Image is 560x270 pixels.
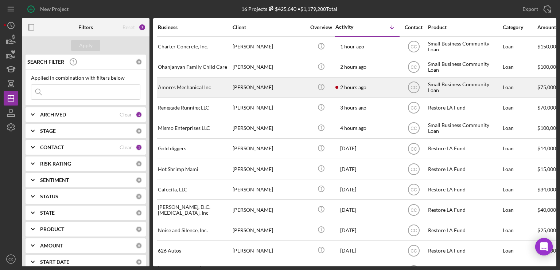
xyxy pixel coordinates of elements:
[40,243,63,249] b: AMOUNT
[27,59,64,65] b: SEARCH FILTER
[428,37,501,56] div: Small Business Community Loan
[136,226,142,233] div: 0
[233,159,306,179] div: [PERSON_NAME]
[158,159,231,179] div: Hot Shrimp Mami
[158,200,231,219] div: [PERSON_NAME], D.C. [MEDICAL_DATA], Inc
[233,241,306,260] div: [PERSON_NAME]
[31,75,140,81] div: Applied in combination with filters below
[158,98,231,118] div: Renegade Running LLC
[535,238,553,255] div: Open Intercom Messenger
[411,207,417,213] text: CC
[340,125,366,131] time: 2025-09-08 18:05
[267,6,296,12] div: $425,640
[136,59,142,65] div: 0
[335,24,367,30] div: Activity
[537,84,556,90] span: $75,000
[503,37,537,56] div: Loan
[428,221,501,240] div: Restore LA Fund
[537,104,556,111] span: $70,000
[233,24,306,30] div: Client
[340,64,366,70] time: 2025-09-08 20:07
[503,221,537,240] div: Loan
[340,207,356,213] time: 2025-09-05 06:33
[40,112,66,118] b: ARCHIVED
[233,98,306,118] div: [PERSON_NAME]
[503,78,537,97] div: Loan
[411,106,417,111] text: CC
[136,259,142,265] div: 0
[400,24,427,30] div: Contact
[307,24,335,30] div: Overview
[537,227,556,233] span: $25,000
[136,177,142,183] div: 0
[233,37,306,56] div: [PERSON_NAME]
[233,119,306,138] div: [PERSON_NAME]
[40,177,69,183] b: SENTIMENT
[40,2,69,16] div: New Project
[136,210,142,216] div: 0
[537,145,556,151] span: $14,000
[537,186,556,192] span: $34,000
[411,249,417,254] text: CC
[515,2,556,16] button: Export
[537,207,556,213] span: $40,000
[537,125,559,131] span: $100,000
[340,44,364,49] time: 2025-09-08 20:16
[503,24,537,30] div: Category
[411,187,417,192] text: CC
[139,24,146,31] div: 2
[503,57,537,77] div: Loan
[411,146,417,151] text: CC
[4,252,18,266] button: CC
[136,111,142,118] div: 1
[340,146,356,151] time: 2025-09-07 09:24
[503,119,537,138] div: Loan
[40,259,69,265] b: START DATE
[158,57,231,77] div: Ohanjanyan Family Child Care
[78,24,93,30] b: Filters
[136,128,142,134] div: 0
[40,194,58,199] b: STATUS
[233,180,306,199] div: [PERSON_NAME]
[340,227,356,233] time: 2025-09-03 02:16
[71,40,100,51] button: Apply
[428,24,501,30] div: Product
[158,241,231,260] div: 626 Autos
[122,24,135,30] div: Reset
[340,105,366,111] time: 2025-09-08 18:45
[40,128,56,134] b: STAGE
[428,200,501,219] div: Restore LA Fund
[428,57,501,77] div: Small Business Community Loan
[503,200,537,219] div: Loan
[120,144,132,150] div: Clear
[241,6,337,12] div: 16 Projects • $1,179,200 Total
[158,37,231,56] div: Charter Concrete, Inc.
[503,159,537,179] div: Loan
[136,242,142,249] div: 0
[120,112,132,118] div: Clear
[40,210,55,216] b: STATE
[522,2,538,16] div: Export
[136,144,142,151] div: 1
[411,126,417,131] text: CC
[428,180,501,199] div: Restore LA Fund
[503,98,537,118] div: Loan
[158,180,231,199] div: Cafecita, LLC
[428,159,501,179] div: Restore LA Fund
[8,257,13,261] text: CC
[158,119,231,138] div: Mismo Enterprises LLC
[340,248,356,254] time: 2025-09-01 05:44
[428,78,501,97] div: Small Business Community Loan
[40,161,71,167] b: RISK RATING
[537,43,559,49] span: $150,000
[136,193,142,200] div: 0
[411,167,417,172] text: CC
[158,24,231,30] div: Business
[22,2,76,16] button: New Project
[428,139,501,158] div: Restore LA Fund
[340,187,356,192] time: 2025-09-06 00:11
[537,166,556,172] span: $15,000
[340,84,366,90] time: 2025-09-08 20:06
[40,144,64,150] b: CONTACT
[233,139,306,158] div: [PERSON_NAME]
